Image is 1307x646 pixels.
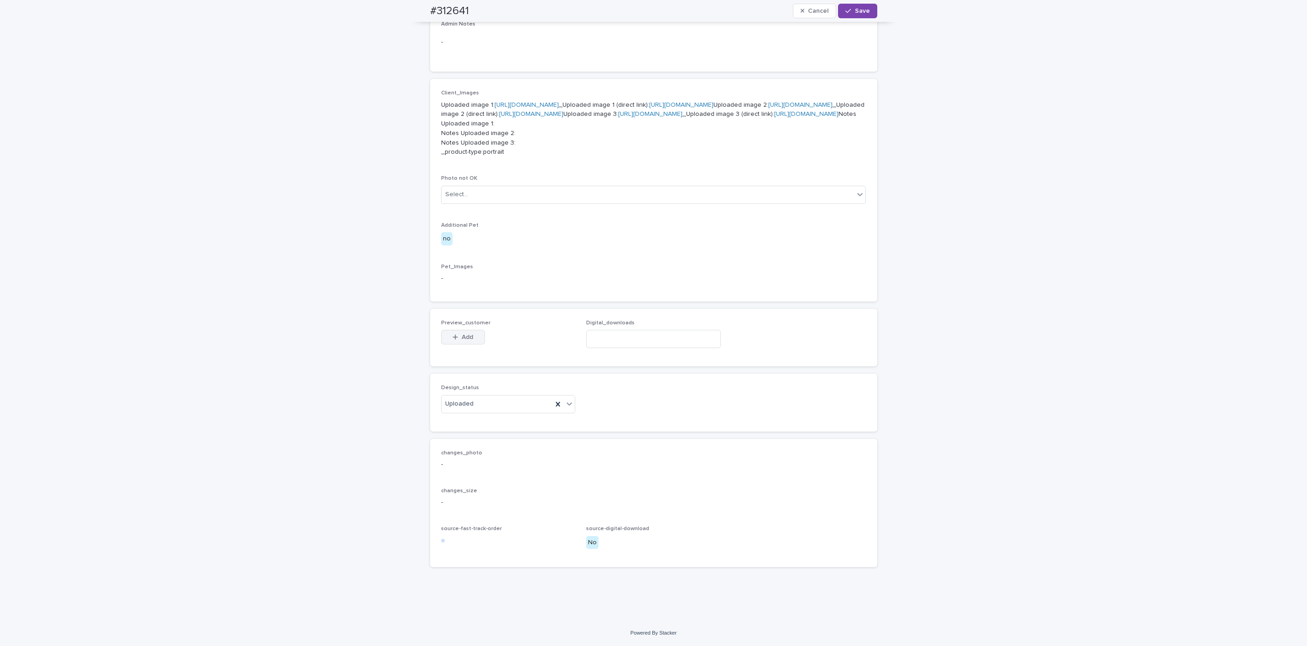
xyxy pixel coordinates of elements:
[630,630,677,636] a: Powered By Stacker
[441,274,866,283] p: -
[441,90,479,96] span: Client_Images
[441,498,866,507] p: -
[462,334,473,340] span: Add
[441,37,866,47] p: -
[793,4,837,18] button: Cancel
[441,100,866,157] p: Uploaded image 1: _Uploaded image 1 (direct link): Uploaded image 2: _Uploaded image 2 (direct li...
[441,232,453,245] div: no
[441,385,479,391] span: Design_status
[441,223,479,228] span: Additional Pet
[495,102,559,108] a: [URL][DOMAIN_NAME]
[441,526,502,531] span: source-fast-track-order
[586,526,649,531] span: source-digital-download
[586,536,599,549] div: No
[441,330,485,344] button: Add
[499,111,563,117] a: [URL][DOMAIN_NAME]
[441,488,477,494] span: changes_size
[445,190,468,199] div: Select...
[441,320,490,326] span: Preview_customer
[441,460,866,469] p: -
[441,264,473,270] span: Pet_Images
[586,320,635,326] span: Digital_downloads
[768,102,833,108] a: [URL][DOMAIN_NAME]
[774,111,838,117] a: [URL][DOMAIN_NAME]
[445,399,474,409] span: Uploaded
[838,4,877,18] button: Save
[855,8,870,14] span: Save
[441,450,482,456] span: changes_photo
[441,176,477,181] span: Photo not OK
[649,102,713,108] a: [URL][DOMAIN_NAME]
[618,111,682,117] a: [URL][DOMAIN_NAME]
[430,5,469,18] h2: #312641
[441,21,475,27] span: Admin Notes
[808,8,828,14] span: Cancel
